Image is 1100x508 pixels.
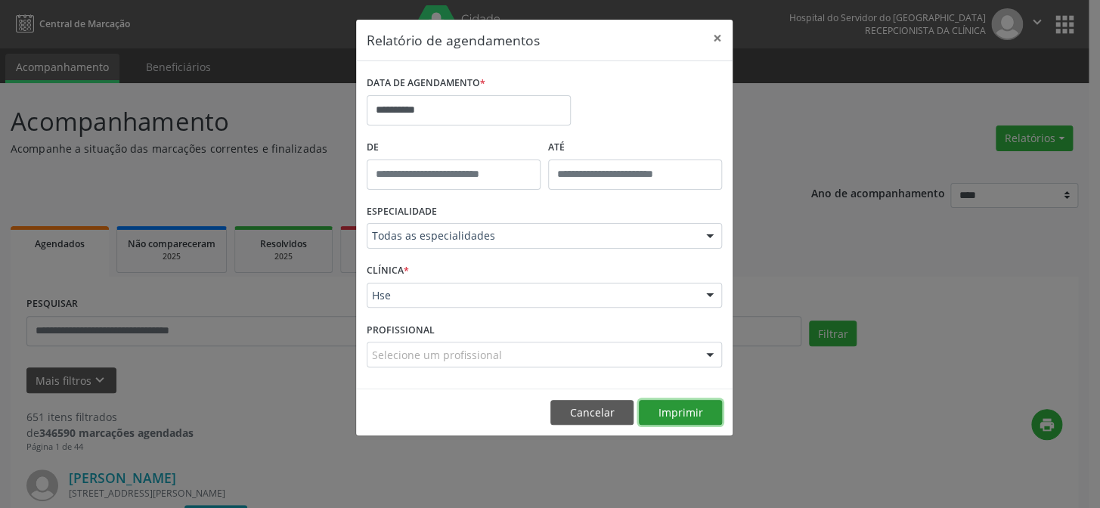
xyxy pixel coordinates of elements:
span: Todas as especialidades [372,228,691,243]
label: ATÉ [548,136,722,160]
label: De [367,136,541,160]
h5: Relatório de agendamentos [367,30,540,50]
label: CLÍNICA [367,259,409,283]
button: Close [702,20,733,57]
label: ESPECIALIDADE [367,200,437,224]
button: Cancelar [550,400,634,426]
label: PROFISSIONAL [367,318,435,342]
span: Selecione um profissional [372,347,502,363]
button: Imprimir [639,400,722,426]
span: Hse [372,288,691,303]
label: DATA DE AGENDAMENTO [367,72,485,95]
